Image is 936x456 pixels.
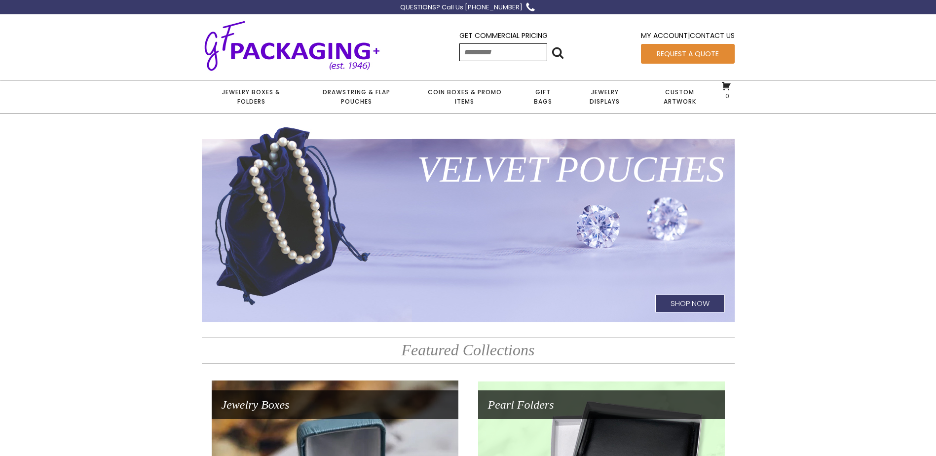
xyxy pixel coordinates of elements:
[723,92,729,100] span: 0
[641,30,735,43] div: |
[202,19,382,73] img: GF Packaging + - Established 1946
[459,31,548,40] a: Get Commercial Pricing
[202,337,735,363] h2: Featured Collections
[412,80,517,113] a: Coin Boxes & Promo Items
[202,125,735,322] a: Velvet PouchesShop Now
[202,135,735,204] h1: Velvet Pouches
[721,81,731,100] a: 0
[568,80,641,113] a: Jewelry Displays
[690,31,735,40] a: Contact Us
[655,295,725,312] h1: Shop Now
[212,390,458,419] h1: Jewelry Boxes
[641,80,718,113] a: Custom Artwork
[518,80,568,113] a: Gift Bags
[301,80,412,113] a: Drawstring & Flap Pouches
[202,80,301,113] a: Jewelry Boxes & Folders
[641,31,688,40] a: My Account
[641,44,735,64] a: Request a Quote
[478,390,725,419] h1: Pearl Folders
[400,2,523,13] div: QUESTIONS? Call Us [PHONE_NUMBER]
